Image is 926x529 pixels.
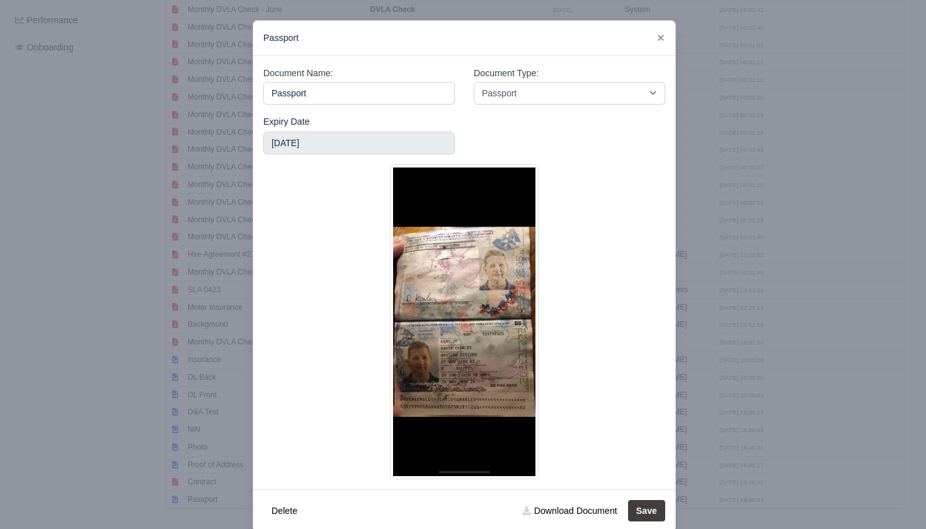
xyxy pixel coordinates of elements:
button: Delete [263,500,306,521]
label: Document Name: [263,66,333,81]
div: Passport [253,21,675,56]
label: Document Type: [474,66,539,81]
a: Download Document [514,500,625,521]
iframe: Chat Widget [863,469,926,529]
label: Expiry Date [263,115,310,129]
button: Save [628,500,665,521]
